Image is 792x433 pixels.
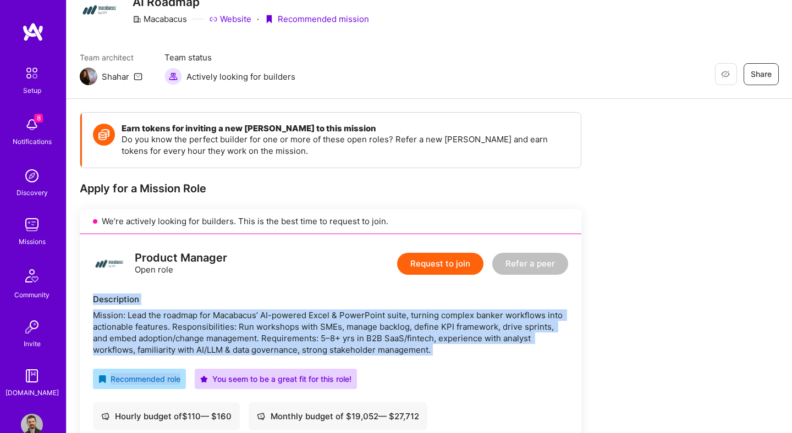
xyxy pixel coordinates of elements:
i: icon Cash [101,412,109,420]
span: Actively looking for builders [186,71,295,82]
img: Invite [21,316,43,338]
div: Shahar [102,71,129,82]
div: Monthly budget of $ 19,052 — $ 27,712 [257,410,419,422]
div: Invite [24,338,41,349]
div: Description [93,293,568,305]
a: Website [209,13,251,25]
img: Token icon [93,124,115,146]
div: Notifications [13,136,52,147]
div: You seem to be a great fit for this role! [200,373,351,385]
img: setup [20,62,43,85]
div: Macabacus [133,13,187,25]
div: Community [14,289,50,301]
i: icon PurpleStar [200,375,208,383]
i: icon EyeClosed [721,70,730,79]
img: logo [93,247,126,280]
img: guide book [21,365,43,387]
button: Refer a peer [492,253,568,275]
i: icon PurpleRibbon [265,15,273,24]
span: Team architect [80,52,142,63]
img: Community [19,263,45,289]
img: discovery [21,165,43,187]
h4: Earn tokens for inviting a new [PERSON_NAME] to this mission [122,124,570,134]
div: Mission: Lead the roadmap for Macabacus’ AI-powered Excel & PowerPoint suite, turning complex ban... [93,309,568,356]
i: icon CompanyGray [133,15,141,24]
div: We’re actively looking for builders. This is the best time to request to join. [80,209,581,234]
button: Share [744,63,779,85]
div: Missions [19,236,46,247]
img: Actively looking for builders [164,68,182,85]
img: bell [21,114,43,136]
div: Setup [23,85,41,96]
img: Team Architect [80,68,97,85]
img: teamwork [21,214,43,236]
div: Recommended mission [265,13,369,25]
span: Team status [164,52,295,63]
i: icon RecommendedBadge [98,375,106,383]
div: Apply for a Mission Role [80,181,581,196]
i: icon Mail [134,72,142,81]
div: Discovery [16,187,48,198]
span: Share [751,69,772,80]
p: Do you know the perfect builder for one or more of these open roles? Refer a new [PERSON_NAME] an... [122,134,570,157]
i: icon Cash [257,412,265,420]
div: Hourly budget of $ 110 — $ 160 [101,410,232,422]
div: Product Manager [135,252,227,264]
div: [DOMAIN_NAME] [5,387,59,398]
img: logo [22,22,44,42]
span: 8 [34,114,43,123]
div: Open role [135,252,227,275]
div: Recommended role [98,373,180,385]
button: Request to join [397,253,483,275]
div: · [257,13,259,25]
